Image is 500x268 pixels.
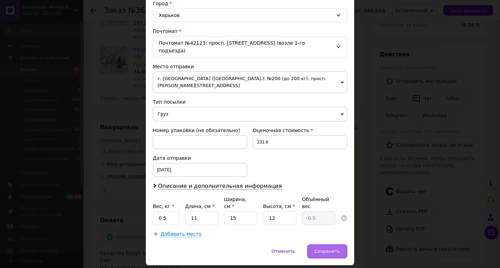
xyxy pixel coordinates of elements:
span: г. [GEOGRAPHIC_DATA] ([GEOGRAPHIC_DATA].): №200 (до 200 кг): просп. [PERSON_NAME][STREET_ADDRESS] [153,71,347,93]
label: Вес, кг [153,204,174,209]
div: Почтомат [153,28,347,35]
span: Место отправки [153,64,194,69]
span: Груз [153,107,347,121]
div: Харьков [153,8,347,22]
span: Тип посылки [153,99,185,105]
div: Дата отправки [153,155,247,162]
div: Объёмный вес [302,196,335,210]
label: Высота, см [263,204,295,209]
label: Длина, см [185,204,215,209]
span: Отменить [272,249,295,254]
div: Оценочная стоимость [253,127,347,134]
div: Почтомат №42123: просп. [STREET_ADDRESS] (возле 1-го подъезда) [153,36,347,58]
div: Номер упаковки (не обязательно) [153,127,247,134]
span: Сохранить [315,249,340,254]
span: Описание и дополнительная информация [158,183,282,190]
label: Ширина, см [224,197,246,209]
span: Добавить место [160,231,202,237]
